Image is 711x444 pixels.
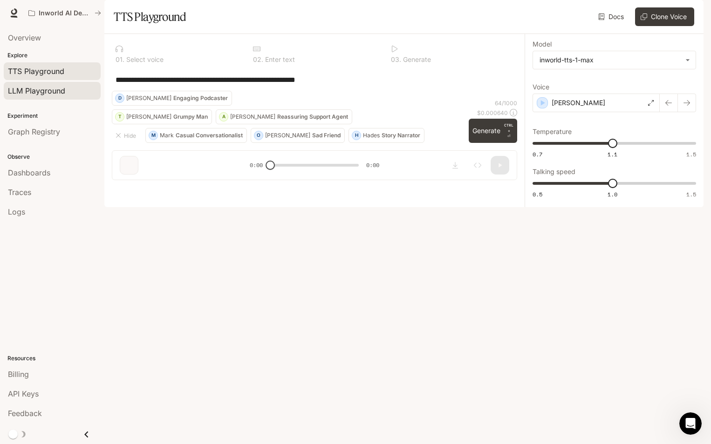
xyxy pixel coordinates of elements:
[363,133,380,138] p: Hades
[504,122,513,134] p: CTRL +
[533,41,552,47] p: Model
[24,4,105,22] button: All workspaces
[265,133,310,138] p: [PERSON_NAME]
[254,128,263,143] div: O
[116,109,124,124] div: T
[312,133,341,138] p: Sad Friend
[112,128,142,143] button: Hide
[349,128,424,143] button: HHadesStory Narrator
[401,56,431,63] p: Generate
[219,109,228,124] div: A
[112,109,212,124] button: T[PERSON_NAME]Grumpy Man
[686,150,696,158] span: 1.5
[533,190,542,198] span: 0.5
[277,114,348,120] p: Reassuring Support Agent
[251,128,345,143] button: O[PERSON_NAME]Sad Friend
[679,412,702,435] iframe: Intercom live chat
[533,84,549,90] p: Voice
[533,128,572,135] p: Temperature
[391,56,401,63] p: 0 3 .
[114,7,186,26] h1: TTS Playground
[533,150,542,158] span: 0.7
[124,56,164,63] p: Select voice
[112,91,232,106] button: D[PERSON_NAME]Engaging Podcaster
[216,109,352,124] button: A[PERSON_NAME]Reassuring Support Agent
[173,95,228,101] p: Engaging Podcaster
[126,114,171,120] p: [PERSON_NAME]
[477,109,508,117] p: $ 0.000640
[533,168,575,175] p: Talking speed
[263,56,295,63] p: Enter text
[635,7,694,26] button: Clone Voice
[116,56,124,63] p: 0 1 .
[540,55,681,65] div: inworld-tts-1-max
[686,190,696,198] span: 1.5
[552,98,605,108] p: [PERSON_NAME]
[533,51,696,69] div: inworld-tts-1-max
[596,7,628,26] a: Docs
[116,91,124,106] div: D
[253,56,263,63] p: 0 2 .
[608,150,617,158] span: 1.1
[382,133,420,138] p: Story Narrator
[173,114,208,120] p: Grumpy Man
[149,128,157,143] div: M
[160,133,174,138] p: Mark
[39,9,91,17] p: Inworld AI Demos
[145,128,247,143] button: MMarkCasual Conversationalist
[504,122,513,139] p: ⏎
[352,128,361,143] div: H
[469,119,517,143] button: GenerateCTRL +⏎
[176,133,243,138] p: Casual Conversationalist
[230,114,275,120] p: [PERSON_NAME]
[608,190,617,198] span: 1.0
[495,99,517,107] p: 64 / 1000
[126,95,171,101] p: [PERSON_NAME]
